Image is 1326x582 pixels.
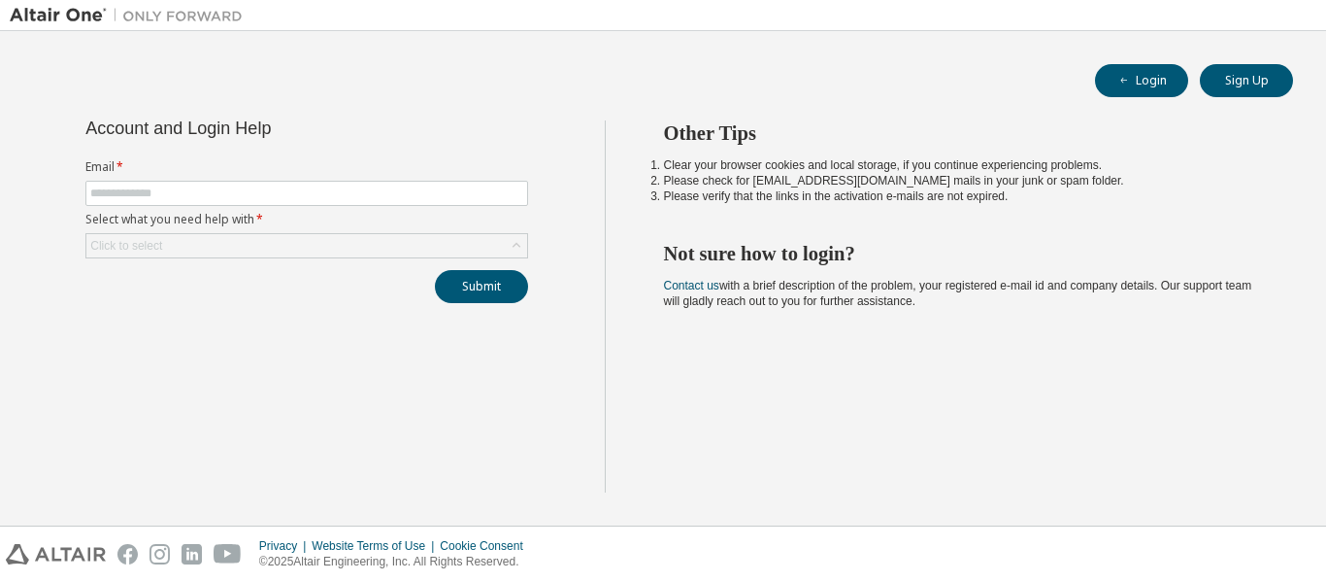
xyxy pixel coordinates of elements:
[214,544,242,565] img: youtube.svg
[259,538,312,554] div: Privacy
[435,270,528,303] button: Submit
[664,157,1259,173] li: Clear your browser cookies and local storage, if you continue experiencing problems.
[664,188,1259,204] li: Please verify that the links in the activation e-mails are not expired.
[1200,64,1293,97] button: Sign Up
[182,544,202,565] img: linkedin.svg
[86,234,527,257] div: Click to select
[149,544,170,565] img: instagram.svg
[259,554,535,570] p: © 2025 Altair Engineering, Inc. All Rights Reserved.
[664,173,1259,188] li: Please check for [EMAIL_ADDRESS][DOMAIN_NAME] mails in your junk or spam folder.
[664,120,1259,146] h2: Other Tips
[312,538,440,554] div: Website Terms of Use
[90,238,162,254] div: Click to select
[117,544,138,565] img: facebook.svg
[6,544,106,565] img: altair_logo.svg
[85,212,528,227] label: Select what you need help with
[664,241,1259,266] h2: Not sure how to login?
[440,538,534,554] div: Cookie Consent
[85,159,528,175] label: Email
[664,279,1252,308] span: with a brief description of the problem, your registered e-mail id and company details. Our suppo...
[85,120,440,136] div: Account and Login Help
[1095,64,1188,97] button: Login
[664,279,719,292] a: Contact us
[10,6,252,25] img: Altair One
